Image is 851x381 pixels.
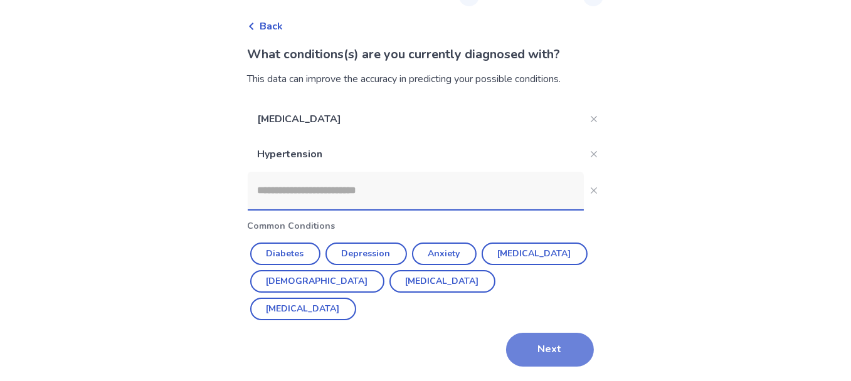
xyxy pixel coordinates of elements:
button: [MEDICAL_DATA] [250,298,356,320]
button: Anxiety [412,243,477,265]
span: Back [260,19,283,34]
input: Close [248,172,584,209]
div: This data can improve the accuracy in predicting your possible conditions. [248,71,604,86]
p: [MEDICAL_DATA] [248,102,584,137]
p: What conditions(s) are you currently diagnosed with? [248,45,604,64]
button: Close [584,144,604,164]
button: Depression [325,243,407,265]
button: [MEDICAL_DATA] [482,243,588,265]
button: [DEMOGRAPHIC_DATA] [250,270,384,293]
p: Hypertension [248,137,584,172]
button: Close [584,109,604,129]
button: Next [506,333,594,367]
button: Diabetes [250,243,320,265]
button: Close [584,180,604,201]
button: [MEDICAL_DATA] [389,270,495,293]
p: Common Conditions [248,219,604,232]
